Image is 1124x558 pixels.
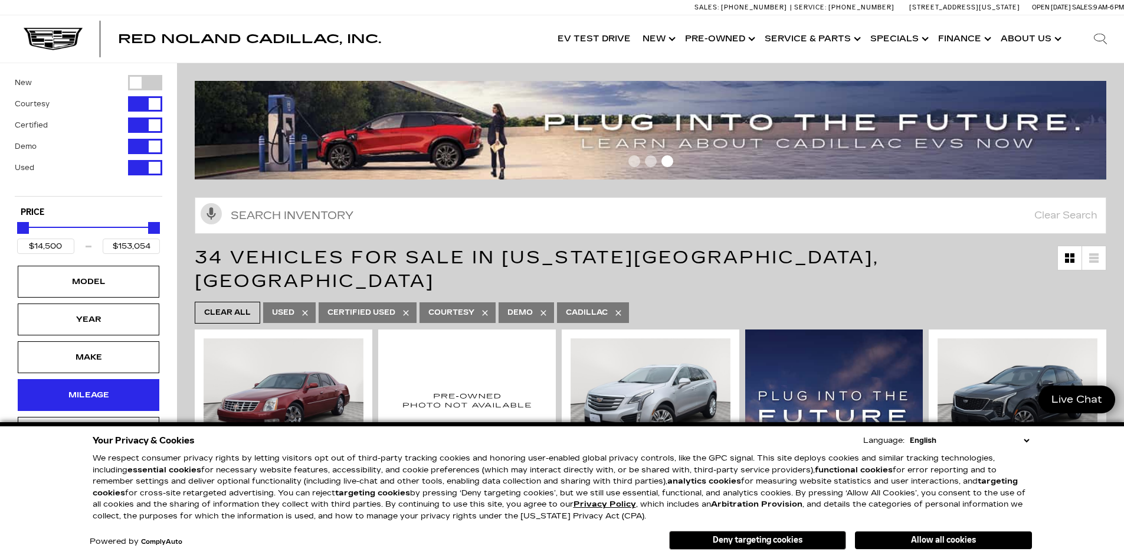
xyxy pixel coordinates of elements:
[694,4,719,11] span: Sales:
[15,98,50,110] label: Courtesy
[59,275,118,288] div: Model
[59,389,118,402] div: Mileage
[201,203,222,224] svg: Click to toggle on voice search
[574,500,636,509] a: Privacy Policy
[1093,4,1124,11] span: 9 AM-6 PM
[327,305,395,320] span: Certified Used
[141,539,182,546] a: ComplyAuto
[15,77,32,89] label: New
[759,15,864,63] a: Service & Parts
[909,4,1020,11] a: [STREET_ADDRESS][US_STATE]
[815,465,893,475] strong: functional cookies
[790,4,897,11] a: Service: [PHONE_NUMBER]
[679,15,759,63] a: Pre-Owned
[127,465,201,475] strong: essential cookies
[828,4,894,11] span: [PHONE_NUMBER]
[195,197,1106,234] input: Search Inventory
[628,155,640,167] span: Go to slide 1
[1072,4,1093,11] span: Sales:
[907,435,1032,446] select: Language Select
[15,75,162,196] div: Filter by Vehicle Type
[855,531,1032,549] button: Allow all cookies
[195,247,879,292] span: 34 Vehicles for Sale in [US_STATE][GEOGRAPHIC_DATA], [GEOGRAPHIC_DATA]
[428,305,474,320] span: Courtesy
[1038,386,1115,413] a: Live Chat
[90,538,182,546] div: Powered by
[335,488,410,498] strong: targeting cookies
[711,500,802,509] strong: Arbitration Provision
[93,432,195,449] span: Your Privacy & Cookies
[694,4,790,11] a: Sales: [PHONE_NUMBER]
[18,304,159,335] div: YearYear
[15,162,34,174] label: Used
[118,32,381,46] span: Red Noland Cadillac, Inc.
[15,119,48,131] label: Certified
[507,305,533,320] span: Demo
[995,15,1065,63] a: About Us
[1046,393,1108,406] span: Live Chat
[272,305,294,320] span: Used
[17,239,74,254] input: Minimum
[566,305,608,320] span: Cadillac
[552,15,637,63] a: EV Test Drive
[661,155,673,167] span: Go to slide 3
[645,155,657,167] span: Go to slide 2
[18,379,159,411] div: MileageMileage
[24,28,83,50] img: Cadillac Dark Logo with Cadillac White Text
[938,338,1097,458] img: 2022 Cadillac XT4 Sport
[21,207,156,218] h5: Price
[637,15,679,63] a: New
[204,305,251,320] span: Clear All
[18,341,159,373] div: MakeMake
[59,351,118,364] div: Make
[17,222,29,234] div: Minimum Price
[387,338,547,462] img: 2020 Cadillac XT4 Premium Luxury
[932,15,995,63] a: Finance
[1032,4,1071,11] span: Open [DATE]
[863,437,905,445] div: Language:
[721,4,787,11] span: [PHONE_NUMBER]
[667,477,741,486] strong: analytics cookies
[93,453,1032,522] p: We respect consumer privacy rights by letting visitors opt out of third-party tracking cookies an...
[864,15,932,63] a: Specials
[148,222,160,234] div: Maximum Price
[15,141,37,152] label: Demo
[118,33,381,45] a: Red Noland Cadillac, Inc.
[18,417,159,449] div: EngineEngine
[103,239,160,254] input: Maximum
[195,81,1115,180] img: ev-blog-post-banners4
[59,313,118,326] div: Year
[18,266,159,298] div: ModelModel
[204,338,363,458] img: 2011 Cadillac DTS Platinum Collection
[93,477,1018,498] strong: targeting cookies
[669,531,846,550] button: Deny targeting cookies
[571,338,730,458] img: 2018 Cadillac XT5 Premium Luxury AWD
[794,4,827,11] span: Service:
[17,218,160,254] div: Price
